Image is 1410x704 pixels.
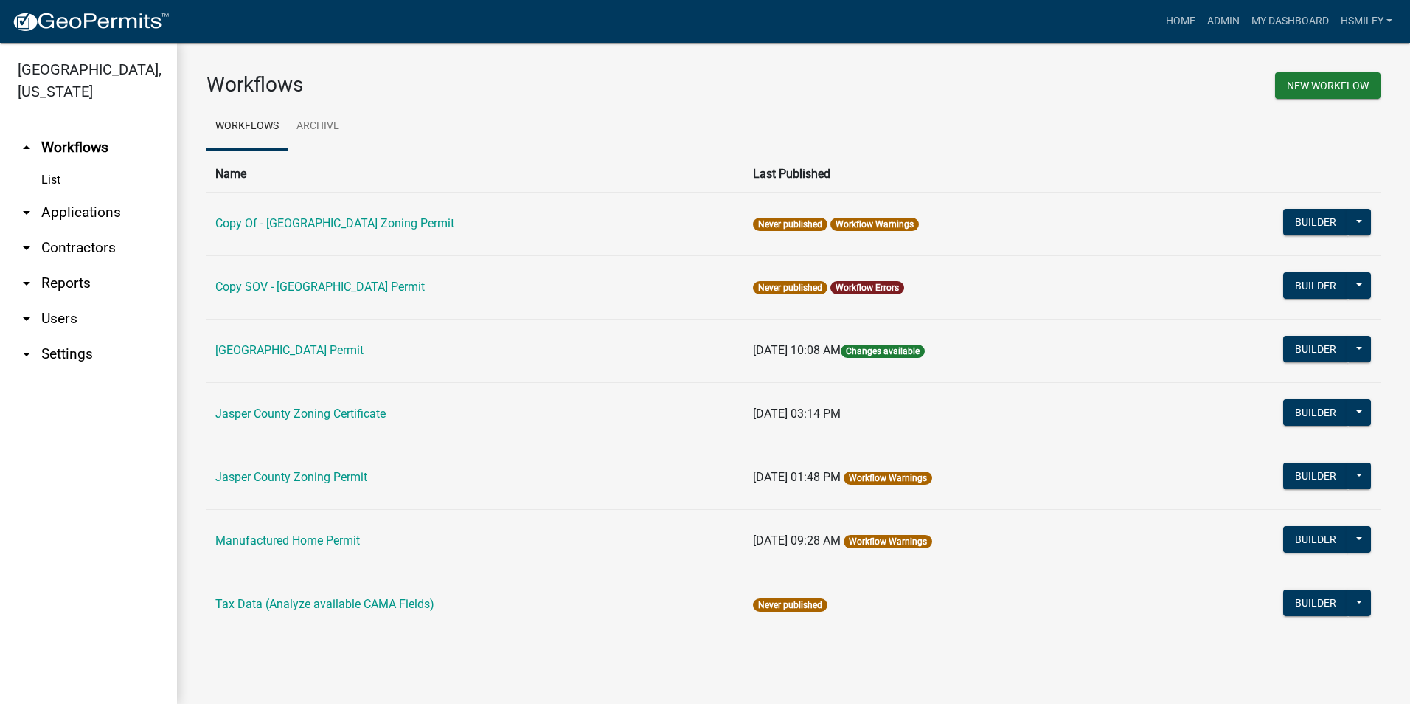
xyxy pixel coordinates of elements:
i: arrow_drop_down [18,239,35,257]
button: Builder [1283,209,1348,235]
span: [DATE] 03:14 PM [753,407,841,421]
a: [GEOGRAPHIC_DATA] Permit [215,343,364,357]
a: Workflow Warnings [849,473,927,483]
i: arrow_drop_down [18,275,35,292]
th: Name [206,156,744,192]
a: Workflow Warnings [849,536,927,547]
span: [DATE] 01:48 PM [753,470,841,484]
a: hsmiley [1335,7,1398,35]
th: Last Published [744,156,1157,192]
i: arrow_drop_down [18,204,35,221]
a: Manufactured Home Permit [215,534,360,548]
button: Builder [1283,336,1348,362]
a: Jasper County Zoning Certificate [215,407,386,421]
a: Tax Data (Analyze available CAMA Fields) [215,597,434,611]
a: Home [1160,7,1201,35]
h3: Workflows [206,72,782,97]
button: New Workflow [1275,72,1381,99]
a: Archive [288,103,348,151]
a: Copy Of - [GEOGRAPHIC_DATA] Zoning Permit [215,216,454,230]
a: Jasper County Zoning Permit [215,470,367,484]
button: Builder [1283,526,1348,553]
i: arrow_drop_down [18,310,35,328]
a: My Dashboard [1246,7,1335,35]
a: Workflow Errors [836,283,899,293]
button: Builder [1283,590,1348,616]
a: Admin [1201,7,1246,35]
button: Builder [1283,272,1348,299]
button: Builder [1283,399,1348,426]
a: Copy SOV - [GEOGRAPHIC_DATA] Permit [215,280,425,294]
span: [DATE] 09:28 AM [753,534,841,548]
a: Workflow Warnings [836,219,914,230]
button: Builder [1283,463,1348,489]
a: Workflows [206,103,288,151]
span: Never published [753,218,827,231]
span: Never published [753,598,827,612]
i: arrow_drop_down [18,345,35,363]
span: [DATE] 10:08 AM [753,343,841,357]
span: Changes available [841,345,925,358]
i: arrow_drop_up [18,139,35,156]
span: Never published [753,281,827,294]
